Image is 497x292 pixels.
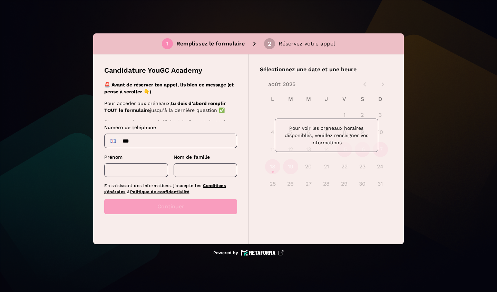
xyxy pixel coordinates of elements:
strong: tu dois d’abord remplir TOUT le formulaire [104,101,226,113]
p: Remplissez le formulaire [176,40,245,48]
span: & [127,189,130,194]
p: Réservez votre appel [279,40,335,48]
p: Sélectionnez une date et une heure [260,65,393,74]
p: Candidature YouGC Academy [104,65,202,75]
p: Powered by [213,250,238,255]
span: Numéro de téléphone [104,125,156,130]
p: En saisissant des informations, j'accepte les [104,182,237,195]
p: Si aucun créneau ne s’affiche à la fin, pas de panique : [104,118,235,132]
span: Nom de famille [174,154,210,160]
span: Prénom [104,154,123,160]
a: Politique de confidentialité [130,189,189,194]
div: 2 [268,41,272,47]
div: United Kingdom: + 44 [106,135,120,146]
strong: 🚨 Avant de réserver ton appel, lis bien ce message (et pense à scroller 👇) [104,82,234,94]
a: Powered by [213,250,284,256]
p: Pour accéder aux créneaux, jusqu’à la dernière question ✅ [104,100,235,114]
p: Pour voir les créneaux horaires disponibles, veuillez renseigner vos informations [281,124,372,146]
div: 1 [166,41,168,47]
